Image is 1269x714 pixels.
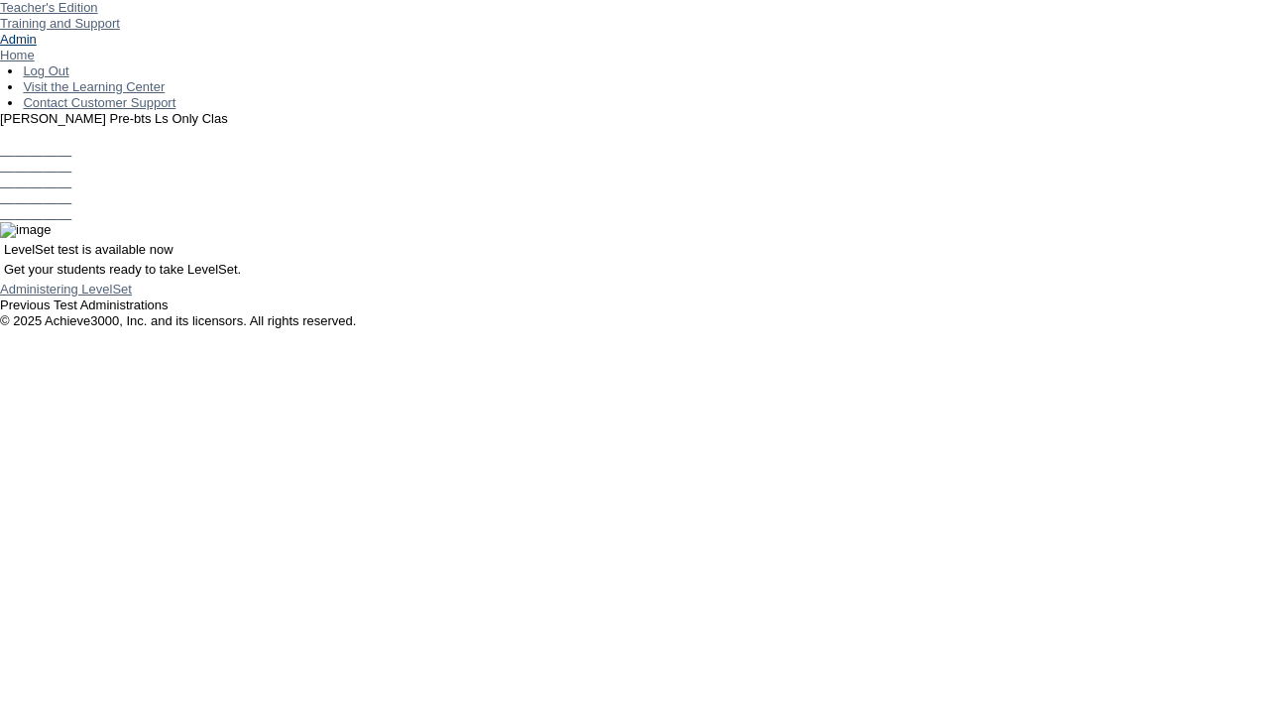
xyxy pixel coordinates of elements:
p: LevelSet test is available now [4,242,1265,258]
img: teacher_arrow_small.png [120,16,128,22]
a: Contact Customer Support [23,95,175,110]
p: Get your students ready to take LevelSet. [4,262,1265,278]
a: Log Out [23,63,68,78]
a: Visit the Learning Center [23,79,165,94]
